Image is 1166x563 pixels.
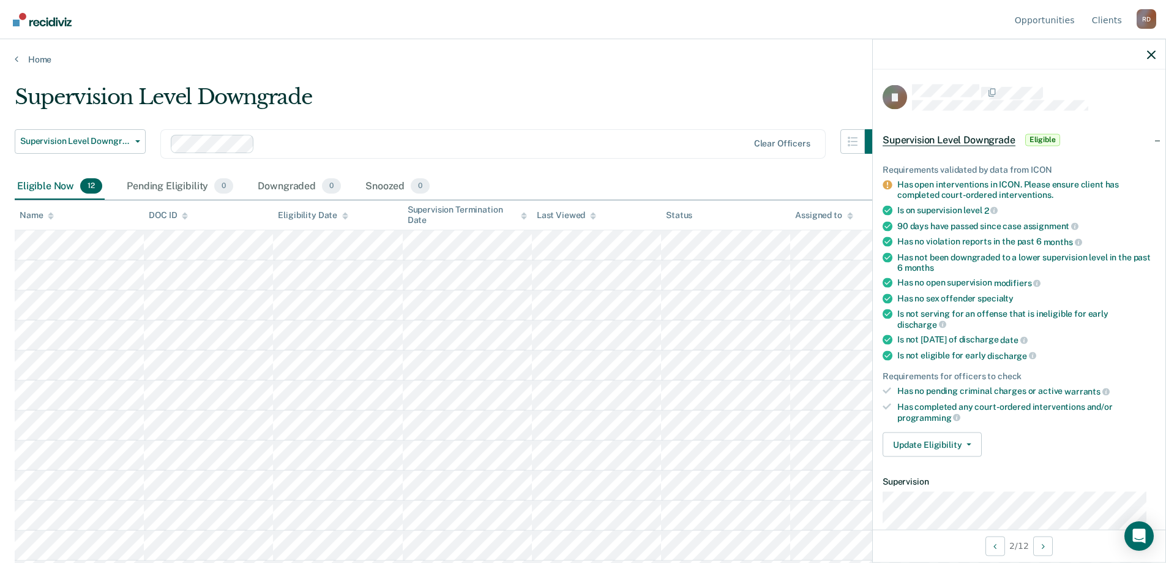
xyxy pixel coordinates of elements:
[1023,221,1078,231] span: assignment
[1137,9,1156,29] div: R D
[408,205,527,225] div: Supervision Termination Date
[149,210,188,221] div: DOC ID
[897,205,1156,216] div: Is on supervision level
[897,386,1156,397] div: Has no pending criminal charges or active
[20,136,130,146] span: Supervision Level Downgrade
[15,85,889,119] div: Supervision Level Downgrade
[15,54,1151,65] a: Home
[897,334,1156,346] div: Is not [DATE] of discharge
[984,205,998,215] span: 2
[897,179,1156,200] div: Has open interventions in ICON. Please ensure client has completed court-ordered interventions.
[897,308,1156,329] div: Is not serving for an offense that is ineligible for early
[537,210,596,221] div: Last Viewed
[411,178,430,194] span: 0
[255,173,343,200] div: Downgraded
[873,529,1165,562] div: 2 / 12
[994,278,1041,288] span: modifiers
[897,319,946,329] span: discharge
[987,350,1036,360] span: discharge
[15,173,105,200] div: Eligible Now
[363,173,432,200] div: Snoozed
[897,412,960,422] span: programming
[985,536,1005,556] button: Previous Opportunity
[1124,521,1154,551] div: Open Intercom Messenger
[214,178,233,194] span: 0
[322,178,341,194] span: 0
[1044,236,1082,246] span: months
[883,164,1156,175] div: Requirements validated by data from ICON
[754,138,810,149] div: Clear officers
[1025,134,1060,146] span: Eligible
[1000,335,1027,345] span: date
[1033,536,1053,556] button: Next Opportunity
[124,173,236,200] div: Pending Eligibility
[897,236,1156,247] div: Has no violation reports in the past 6
[666,210,692,221] div: Status
[897,350,1156,361] div: Is not eligible for early
[905,262,934,272] span: months
[897,252,1156,273] div: Has not been downgraded to a lower supervision level in the past 6
[13,13,72,26] img: Recidiviz
[795,210,853,221] div: Assigned to
[873,120,1165,159] div: Supervision Level DowngradeEligible
[1064,387,1110,396] span: warrants
[883,477,1156,487] dt: Supervision
[897,278,1156,289] div: Has no open supervision
[897,293,1156,303] div: Has no sex offender
[883,433,982,457] button: Update Eligibility
[977,293,1014,303] span: specialty
[897,221,1156,232] div: 90 days have passed since case
[80,178,102,194] span: 12
[278,210,348,221] div: Eligibility Date
[883,371,1156,381] div: Requirements for officers to check
[897,401,1156,422] div: Has completed any court-ordered interventions and/or
[20,210,54,221] div: Name
[883,134,1015,146] span: Supervision Level Downgrade
[1137,9,1156,29] button: Profile dropdown button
